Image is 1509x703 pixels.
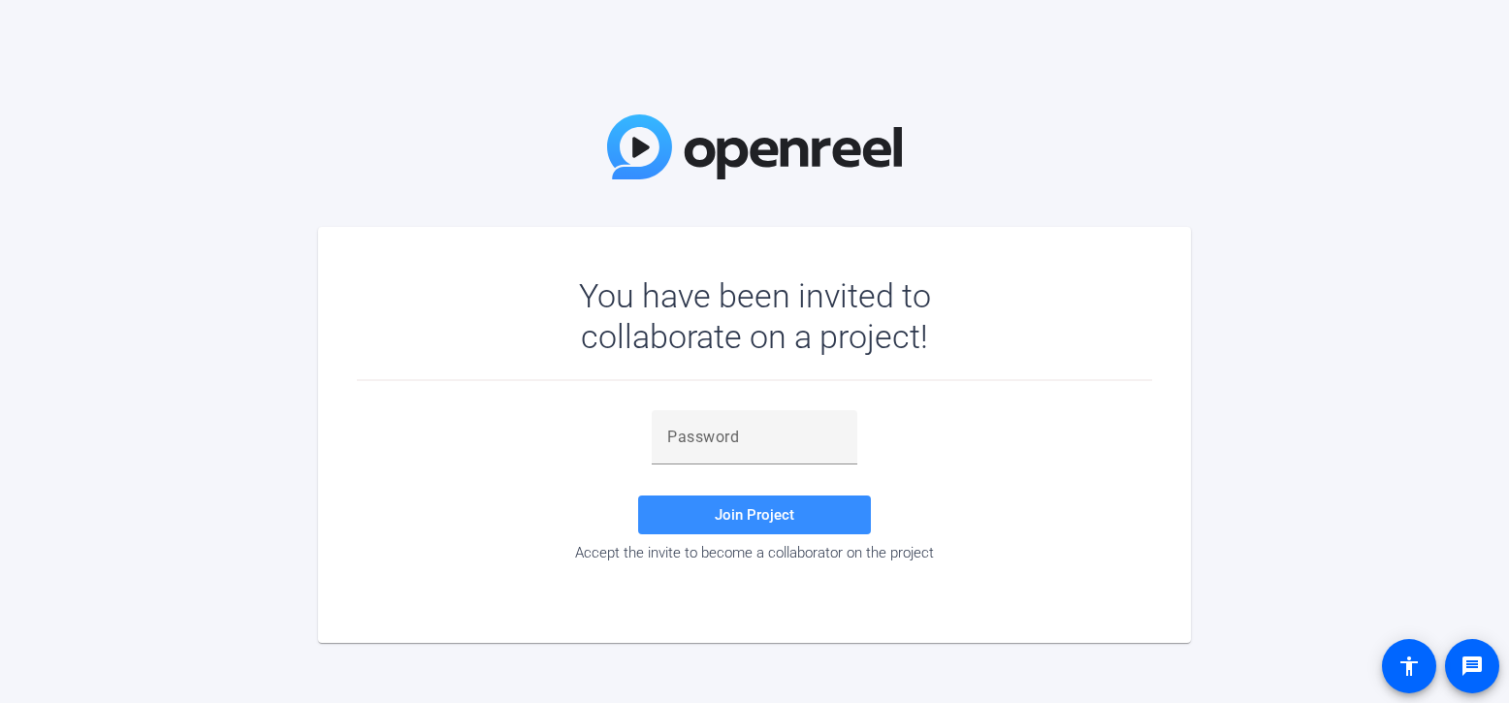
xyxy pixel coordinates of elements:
[1397,655,1421,678] mat-icon: accessibility
[638,495,871,534] button: Join Project
[607,114,902,179] img: OpenReel Logo
[667,426,842,449] input: Password
[1461,655,1484,678] mat-icon: message
[523,275,987,357] div: You have been invited to collaborate on a project!
[715,506,794,524] span: Join Project
[357,544,1152,561] div: Accept the invite to become a collaborator on the project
